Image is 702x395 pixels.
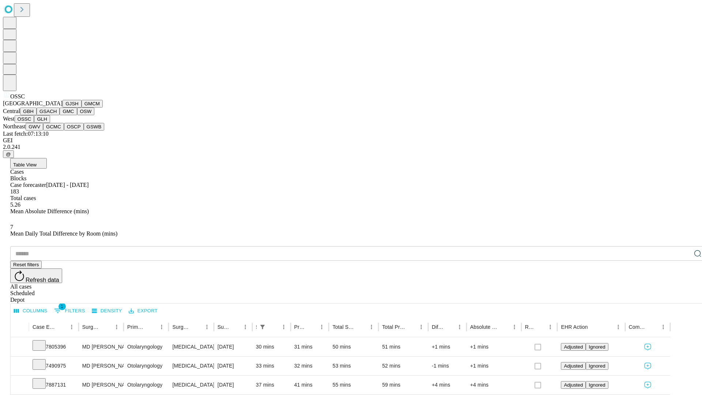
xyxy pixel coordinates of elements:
span: Adjusted [564,382,583,388]
span: 183 [10,188,19,195]
button: GMCM [82,100,103,108]
div: Surgery Date [218,324,229,330]
button: GCMC [43,123,64,131]
button: Sort [101,322,112,332]
button: Sort [444,322,454,332]
div: 59 mins [382,376,424,394]
div: +4 mins [432,376,463,394]
div: 2.0.241 [3,144,699,150]
div: -1 mins [432,357,463,375]
div: Difference [432,324,444,330]
div: EHR Action [561,324,588,330]
div: 7887131 [33,376,75,394]
button: Sort [406,322,416,332]
button: Sort [356,322,366,332]
button: Adjusted [561,362,586,370]
button: Expand [14,341,25,354]
button: Select columns [12,305,49,317]
button: Menu [202,322,212,332]
div: [DATE] [218,338,249,356]
button: Menu [613,322,623,332]
span: [GEOGRAPHIC_DATA] [3,100,63,106]
button: GSACH [37,108,60,115]
button: Menu [67,322,77,332]
button: Sort [268,322,279,332]
span: Total cases [10,195,36,201]
div: 30 mins [256,338,287,356]
div: GEI [3,137,699,144]
div: MD [PERSON_NAME] [PERSON_NAME] Md [82,338,120,356]
button: @ [3,150,14,158]
span: Central [3,108,20,114]
div: +1 mins [470,357,518,375]
div: MD [PERSON_NAME] [PERSON_NAME] Md [82,376,120,394]
button: Show filters [257,322,268,332]
span: Ignored [589,344,605,350]
div: 53 mins [332,357,375,375]
button: Export [127,305,159,317]
button: Sort [230,322,240,332]
button: OSSC [15,115,34,123]
div: Total Predicted Duration [382,324,405,330]
div: 37 mins [256,376,287,394]
button: Expand [14,379,25,392]
button: Reset filters [10,261,42,268]
span: @ [6,151,11,157]
div: 51 mins [382,338,424,356]
button: Ignored [586,362,608,370]
span: Case forecaster [10,182,46,188]
span: Ignored [589,363,605,369]
button: GSWB [84,123,105,131]
div: 1 active filter [257,322,268,332]
button: Menu [240,322,250,332]
button: Refresh data [10,268,62,283]
button: Menu [366,322,377,332]
button: Menu [112,322,122,332]
div: Primary Service [127,324,146,330]
div: Otolaryngology [127,357,165,375]
button: Sort [56,322,67,332]
div: +1 mins [470,338,518,356]
button: OSCP [64,123,84,131]
div: Scheduled In Room Duration [256,324,257,330]
div: 7805396 [33,338,75,356]
button: Menu [454,322,465,332]
span: 1 [58,303,66,310]
span: OSSC [10,93,25,99]
div: Surgery Name [172,324,190,330]
div: Otolaryngology [127,338,165,356]
div: 32 mins [294,357,325,375]
button: Expand [14,360,25,373]
span: Adjusted [564,344,583,350]
button: Ignored [586,343,608,351]
div: [MEDICAL_DATA] PRIMARY OR SECONDARY UNDER AGE [DEMOGRAPHIC_DATA] [172,376,210,394]
button: Menu [545,322,555,332]
div: Resolved in EHR [525,324,535,330]
button: GWV [26,123,43,131]
span: Adjusted [564,363,583,369]
div: [DATE] [218,357,249,375]
span: Ignored [589,382,605,388]
span: Mean Absolute Difference (mins) [10,208,89,214]
span: Table View [13,162,37,168]
button: Sort [192,322,202,332]
button: GBH [20,108,37,115]
div: Otolaryngology [127,376,165,394]
div: 33 mins [256,357,287,375]
div: Total Scheduled Duration [332,324,355,330]
div: 50 mins [332,338,375,356]
button: Menu [156,322,167,332]
button: Density [90,305,124,317]
button: GLH [34,115,50,123]
span: [DATE] - [DATE] [46,182,88,188]
button: Menu [317,322,327,332]
div: 7490975 [33,357,75,375]
div: 41 mins [294,376,325,394]
button: Sort [535,322,545,332]
div: Case Epic Id [33,324,56,330]
button: Adjusted [561,343,586,351]
div: +1 mins [432,338,463,356]
div: [MEDICAL_DATA] UNDER AGE [DEMOGRAPHIC_DATA] [172,357,210,375]
div: [MEDICAL_DATA] UNDER AGE [DEMOGRAPHIC_DATA] [172,338,210,356]
button: Sort [499,322,509,332]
